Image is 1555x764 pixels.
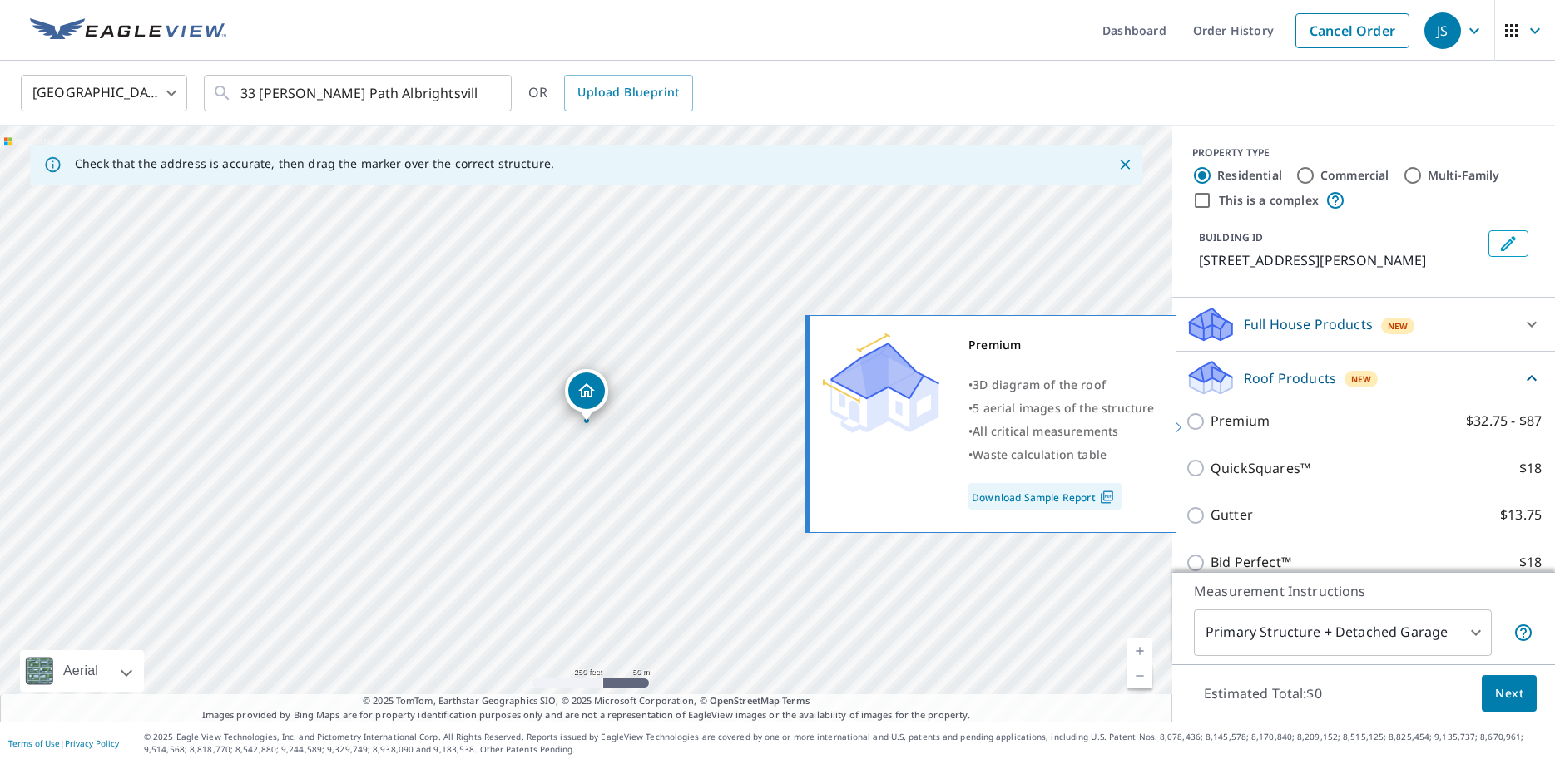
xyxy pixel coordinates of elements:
span: © 2025 TomTom, Earthstar Geographics SIO, © 2025 Microsoft Corporation, © [363,694,810,708]
a: Current Level 17, Zoom In [1127,638,1152,663]
p: Measurement Instructions [1194,581,1533,601]
a: Privacy Policy [65,737,119,749]
a: Current Level 17, Zoom Out [1127,663,1152,688]
div: • [968,420,1155,443]
img: Pdf Icon [1096,490,1118,505]
p: © 2025 Eagle View Technologies, Inc. and Pictometry International Corp. All Rights Reserved. Repo... [144,731,1547,756]
p: $13.75 [1500,505,1542,525]
div: Premium [968,333,1155,357]
p: Check that the address is accurate, then drag the marker over the correct structure. [75,156,554,171]
span: New [1388,319,1409,333]
a: Cancel Order [1295,13,1409,48]
div: • [968,397,1155,420]
div: Primary Structure + Detached Garage [1194,609,1492,656]
div: [GEOGRAPHIC_DATA] [21,70,187,116]
span: Upload Blueprint [577,82,679,103]
a: OpenStreetMap [710,694,780,707]
label: Multi-Family [1428,167,1500,184]
p: $18 [1519,458,1542,479]
a: Download Sample Report [968,483,1122,510]
label: Commercial [1320,167,1389,184]
span: Next [1495,683,1523,704]
span: 3D diagram of the roof [973,377,1106,392]
div: Aerial [20,650,144,692]
p: Bid Perfect™ [1211,552,1291,573]
label: Residential [1217,167,1282,184]
a: Terms of Use [8,737,60,749]
div: Roof ProductsNew [1186,358,1542,397]
div: JS [1424,12,1461,49]
button: Next [1482,675,1537,712]
p: Gutter [1211,505,1253,525]
div: PROPERTY TYPE [1192,145,1535,160]
span: 5 aerial images of the structure [973,400,1154,416]
p: $32.75 - $87 [1466,411,1542,431]
label: This is a complex [1219,192,1319,209]
p: $18 [1519,552,1542,573]
div: Aerial [58,650,103,692]
div: OR [528,75,693,111]
span: Waste calculation table [973,446,1107,462]
p: BUILDING ID [1199,230,1263,244]
p: [STREET_ADDRESS][PERSON_NAME] [1199,250,1482,270]
input: Search by address or latitude-longitude [240,70,478,116]
div: Full House ProductsNew [1186,304,1542,344]
span: All critical measurements [973,423,1118,439]
p: Premium [1211,411,1270,431]
button: Close [1114,154,1136,175]
p: Roof Products [1244,368,1336,388]
div: • [968,373,1155,397]
a: Terms [782,694,810,707]
img: Premium [823,333,939,433]
div: Dropped pin, building 1, Residential property, 33 Seeger Path Albrightsville, PA 18210 [565,369,608,421]
a: Upload Blueprint [564,75,692,111]
span: New [1351,372,1372,386]
p: Estimated Total: $0 [1191,675,1335,712]
p: Full House Products [1244,314,1373,334]
div: • [968,443,1155,466]
p: QuickSquares™ [1211,458,1310,479]
span: Your report will include the primary structure and a detached garage if one exists. [1513,623,1533,643]
img: EV Logo [30,18,226,43]
button: Edit building 1 [1488,230,1528,257]
p: | [8,738,119,748]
